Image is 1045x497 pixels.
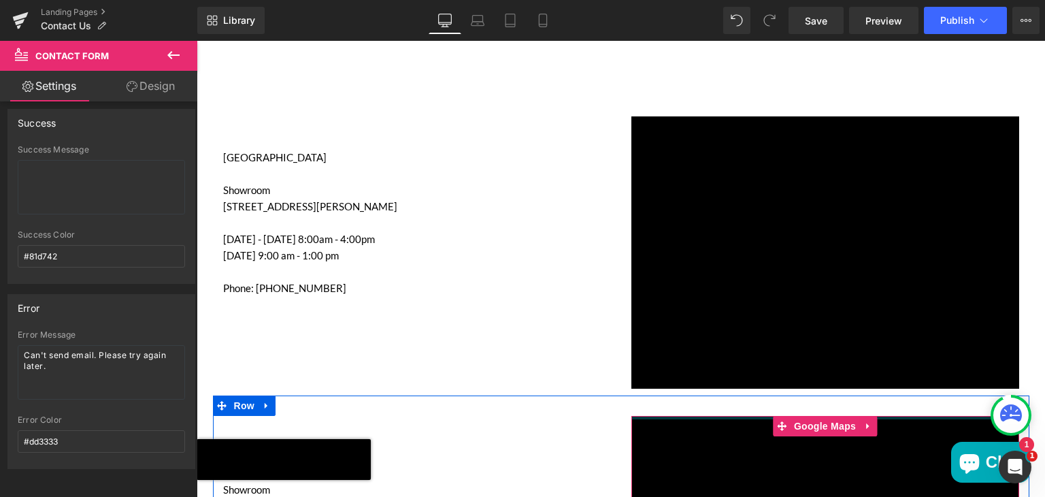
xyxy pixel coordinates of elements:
[18,145,185,155] div: Success Message
[865,14,902,28] span: Preview
[805,14,827,28] span: Save
[756,7,783,34] button: Redo
[1027,451,1038,462] span: 1
[723,7,750,34] button: Undo
[750,401,837,445] inbox-online-store-chat: Shopify online store chat
[27,440,414,457] p: Showroom
[940,15,974,26] span: Publish
[594,375,663,396] span: Google Maps
[18,330,185,340] div: Error Message
[27,125,414,157] p: Showroom
[197,7,265,34] a: New Library
[849,7,918,34] a: Preview
[924,7,1007,34] button: Publish
[18,415,185,425] div: Error Color
[18,295,39,314] div: Error
[41,20,91,31] span: Contact Us
[27,239,414,255] p: Phone: [PHONE_NUMBER]
[527,7,559,34] a: Mobile
[35,50,109,61] span: Contact Form
[223,14,255,27] span: Library
[461,7,494,34] a: Laptop
[27,108,414,125] p: [GEOGRAPHIC_DATA]
[18,110,56,129] div: Success
[101,71,200,101] a: Design
[494,7,527,34] a: Tablet
[999,451,1031,483] iframe: Intercom live chat
[27,408,414,424] p: [GEOGRAPHIC_DATA]
[1012,7,1040,34] button: More
[663,375,680,396] a: Expand / Collapse
[18,230,185,240] div: Success Color
[34,355,61,375] span: Row
[27,190,414,206] p: [DATE] - [DATE] 8:00am - 4:00pm
[41,7,197,18] a: Landing Pages
[27,157,414,174] p: [STREET_ADDRESS][PERSON_NAME]
[27,206,414,223] p: [DATE] 9:00 am - 1:00 pm
[61,355,79,375] a: Expand / Collapse
[429,7,461,34] a: Desktop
